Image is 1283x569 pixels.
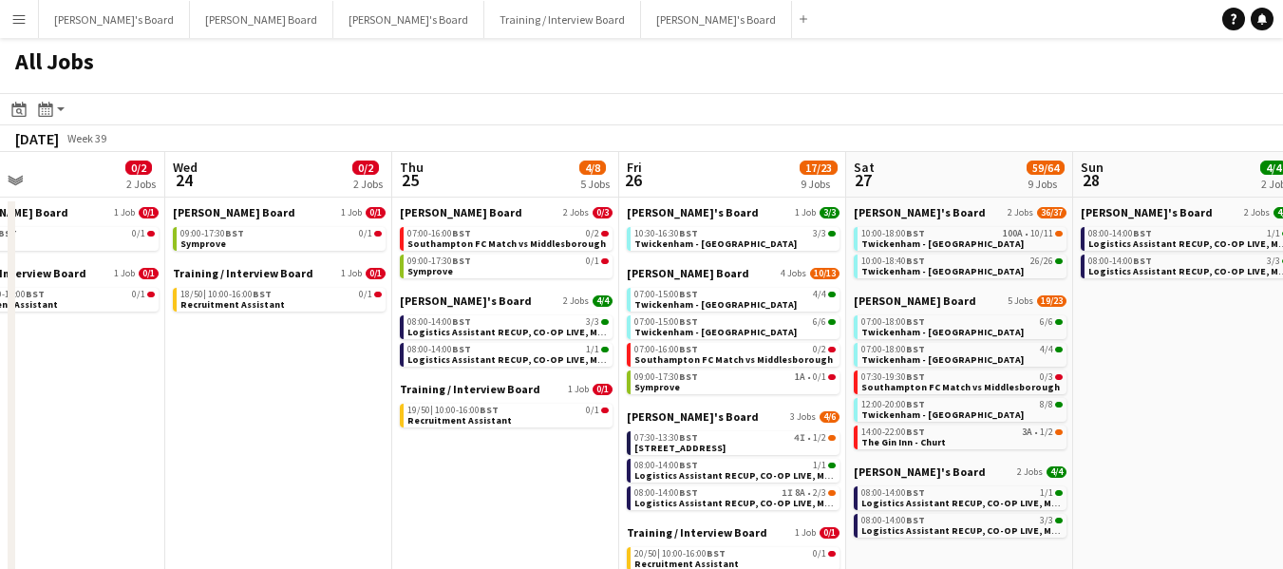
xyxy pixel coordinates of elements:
span: 2/3 [828,490,836,496]
div: • [861,229,1063,238]
span: Logistics Assistant RECUP, CO-OP LIVE, M11 3DL [407,353,625,366]
span: BST [906,343,925,355]
a: 07:00-16:00BST0/2Southampton FC Match vs Middlesborough [407,227,609,249]
span: Jakub's Board [400,294,532,308]
span: 12:00-20:00 [861,400,925,409]
span: 08:00-14:00 [861,488,925,498]
span: Training / Interview Board [400,382,540,396]
span: Symprove [407,265,453,277]
span: 0/1 [132,290,145,299]
span: BST [906,398,925,410]
span: 1/1 [813,461,826,470]
a: [PERSON_NAME] Board2 Jobs0/3 [400,205,613,219]
span: 25 [397,169,424,191]
span: 2 Jobs [1244,207,1270,218]
div: [PERSON_NAME]'s Board2 Jobs36/3710:00-18:00BST100A•10/11Twickenham - [GEOGRAPHIC_DATA]10:00-18:40... [854,205,1066,294]
span: Caitlin's Board [854,205,986,219]
span: 0/1 [132,229,145,238]
span: Twickenham - Allianz Stadium [861,353,1024,366]
div: [PERSON_NAME]'s Board2 Jobs4/408:00-14:00BST3/3Logistics Assistant RECUP, CO-OP LIVE, M11 3DL08:0... [400,294,613,382]
span: 0/1 [366,207,386,218]
span: 0/1 [139,207,159,218]
a: 10:30-16:30BST3/3Twickenham - [GEOGRAPHIC_DATA] [634,227,836,249]
span: 0/2 [601,231,609,237]
span: Southampton FC Match vs Middlesborough [861,381,1060,393]
a: 07:00-16:00BST0/2Southampton FC Match vs Middlesborough [634,343,836,365]
span: Logistics Assistant RECUP, CO-OP LIVE, M11 3DL [634,469,852,482]
div: [PERSON_NAME] Board5 Jobs19/2307:00-18:00BST6/6Twickenham - [GEOGRAPHIC_DATA]07:00-18:00BST4/4Twi... [854,294,1066,465]
div: [PERSON_NAME]'s Board2 Jobs4/408:00-14:00BST1/1Logistics Assistant RECUP, CO-OP LIVE, M11 3DL08:0... [854,465,1066,541]
span: 10/11 [1055,231,1063,237]
a: 10:00-18:00BST100A•10/11Twickenham - [GEOGRAPHIC_DATA] [861,227,1063,249]
span: 6/6 [1040,317,1053,327]
span: 0/2 [828,347,836,352]
span: BST [679,315,698,328]
a: [PERSON_NAME] Board5 Jobs19/23 [854,294,1066,308]
span: Logistics Assistant RECUP, CO-OP LIVE, M11 3DL [861,524,1079,537]
span: 08:00-14:00 [1088,256,1152,266]
button: [PERSON_NAME]'s Board [641,1,792,38]
a: 07:00-18:00BST4/4Twickenham - [GEOGRAPHIC_DATA] [861,343,1063,365]
span: 0/1 [601,408,609,413]
span: 0/1 [366,268,386,279]
span: BST [679,459,698,471]
span: 07:30-13:30 [634,433,698,443]
span: Recruitment Assistant [180,298,285,311]
span: 0/3 [1040,372,1053,382]
span: BST [1133,227,1152,239]
span: 4/4 [828,292,836,297]
span: 20/50 [634,549,660,559]
button: [PERSON_NAME]'s Board [39,1,190,38]
span: 07:30-19:30 [861,372,925,382]
span: 10:00-16:00 [435,406,499,415]
span: 3/3 [813,229,826,238]
span: 0/1 [828,374,836,380]
a: [PERSON_NAME] Board4 Jobs10/13 [627,266,840,280]
a: 10:00-18:40BST26/26Twickenham - [GEOGRAPHIC_DATA] [861,255,1063,276]
button: [PERSON_NAME]'s Board [333,1,484,38]
span: BST [225,227,244,239]
a: 07:00-15:00BST6/6Twickenham - [GEOGRAPHIC_DATA] [634,315,836,337]
div: 2 Jobs [353,177,383,191]
span: Millbridge Court GU10 3DJ [634,442,726,454]
span: 18/50 [180,290,206,299]
span: 26/26 [1055,258,1063,264]
span: 19/50 [407,406,433,415]
span: 4/4 [1055,347,1063,352]
span: BST [480,404,499,416]
span: Dean's Board [400,205,522,219]
span: 6/6 [813,317,826,327]
span: 4 Jobs [781,268,806,279]
a: 09:00-17:30BST1A•0/1Symprove [634,370,836,392]
span: 26 [624,169,642,191]
span: 10/11 [1030,229,1053,238]
span: Twickenham - Allianz Stadium [634,298,797,311]
span: 2 Jobs [563,207,589,218]
span: 1/1 [828,463,836,468]
span: The Gin Inn - Churt [861,436,946,448]
span: 1/1 [1040,488,1053,498]
span: 5 Jobs [1008,295,1033,307]
span: Sat [854,159,875,176]
span: BST [452,315,471,328]
span: 07:00-15:00 [634,290,698,299]
button: [PERSON_NAME] Board [190,1,333,38]
div: 2 Jobs [126,177,156,191]
span: 1/2 [828,435,836,441]
span: 0/1 [359,229,372,238]
span: 0/1 [147,292,155,297]
span: 1/1 [586,345,599,354]
span: 0/1 [820,527,840,539]
span: BST [26,288,45,300]
span: Symprove [634,381,680,393]
a: Training / Interview Board1 Job0/1 [627,525,840,540]
span: 19/23 [1037,295,1066,307]
div: [PERSON_NAME] Board2 Jobs0/307:00-16:00BST0/2Southampton FC Match vs Middlesborough09:00-17:30BST... [400,205,613,294]
a: 08:00-14:00BST1/1Logistics Assistant RECUP, CO-OP LIVE, M11 3DL [407,343,609,365]
span: Twickenham - Allianz Stadium [861,326,1024,338]
span: 28 [1078,169,1104,191]
span: Twickenham - Allianz Stadium [861,237,1024,250]
span: 8/8 [1040,400,1053,409]
span: 09:00-17:30 [180,229,244,238]
span: Dean's Board [854,294,976,308]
